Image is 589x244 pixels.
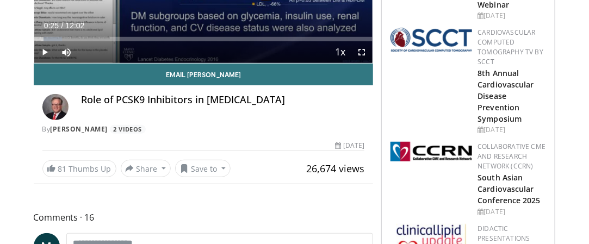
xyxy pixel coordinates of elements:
a: [PERSON_NAME] [51,124,108,134]
button: Save to [175,160,231,177]
a: South Asian Cardiovascular Conference 2025 [478,172,541,205]
span: 81 [58,164,67,174]
a: Cardiovascular Computed Tomography TV by SCCT [478,28,543,66]
div: Didactic Presentations [478,224,546,243]
a: 8th Annual Cardiovascular Disease Prevention Symposium [478,68,534,124]
div: [DATE] [335,141,364,151]
button: Fullscreen [351,41,373,63]
span: 12:02 [65,21,84,30]
span: 0:25 [44,21,59,30]
div: Progress Bar [34,37,373,41]
h4: Role of PCSK9 Inhibitors in [MEDICAL_DATA] [82,94,365,106]
img: a04ee3ba-8487-4636-b0fb-5e8d268f3737.png.150x105_q85_autocrop_double_scale_upscale_version-0.2.png [390,142,472,161]
div: [DATE] [478,207,546,217]
a: 2 Videos [110,125,146,134]
button: Play [34,41,56,63]
div: [DATE] [478,125,546,135]
div: By [42,124,365,134]
button: Mute [56,41,78,63]
img: 51a70120-4f25-49cc-93a4-67582377e75f.png.150x105_q85_autocrop_double_scale_upscale_version-0.2.png [390,28,472,52]
span: Comments 16 [34,210,374,224]
img: Avatar [42,94,69,120]
a: Collaborative CME and Research Network (CCRN) [478,142,545,171]
a: Email [PERSON_NAME] [34,64,374,85]
span: / [61,21,64,30]
a: 81 Thumbs Up [42,160,116,177]
button: Playback Rate [329,41,351,63]
span: 26,674 views [306,162,364,175]
button: Share [121,160,171,177]
div: [DATE] [478,11,546,21]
